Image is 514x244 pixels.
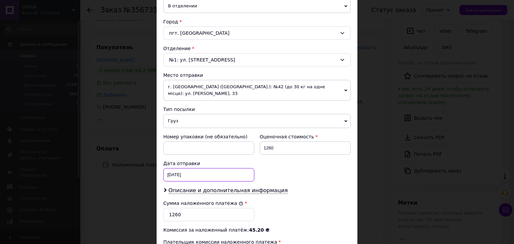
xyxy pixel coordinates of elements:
label: Сумма наложенного платежа [163,201,243,206]
div: пгт. [GEOGRAPHIC_DATA] [163,26,351,40]
div: Оценочная стоимость [260,133,351,140]
span: г. [GEOGRAPHIC_DATA] ([GEOGRAPHIC_DATA].): №42 (до 30 кг на одне місце): ул. [PERSON_NAME], 33 [163,80,351,101]
div: №1: ул. [STREET_ADDRESS] [163,53,351,67]
div: Отделение [163,45,351,52]
span: Место отправки [163,73,203,78]
div: Город [163,18,351,25]
div: Номер упаковки (не обязательно) [163,133,254,140]
div: Дата отправки [163,160,254,167]
span: Груз [163,114,351,128]
span: Тип посылки [163,107,195,112]
span: Описание и дополнительная информация [168,187,288,194]
span: 45.20 ₴ [249,227,269,233]
div: Комиссия за наложенный платёж: [163,227,351,233]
